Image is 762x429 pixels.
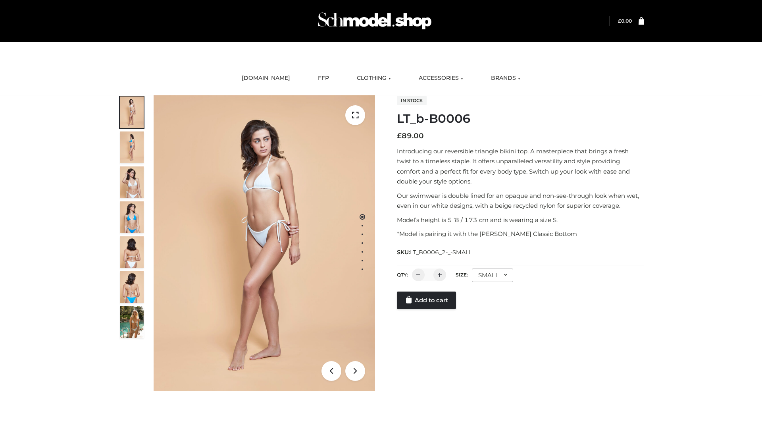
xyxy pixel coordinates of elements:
p: Our swimwear is double lined for an opaque and non-see-through look when wet, even in our white d... [397,191,644,211]
img: ArielClassicBikiniTop_CloudNine_AzureSky_OW114ECO_8-scaled.jpg [120,271,144,303]
a: CLOTHING [351,70,397,87]
img: ArielClassicBikiniTop_CloudNine_AzureSky_OW114ECO_1-scaled.jpg [120,97,144,128]
p: Model’s height is 5 ‘8 / 173 cm and is wearing a size S. [397,215,644,225]
span: £ [618,18,621,24]
p: Introducing our reversible triangle bikini top. A masterpiece that brings a fresh twist to a time... [397,146,644,187]
img: Schmodel Admin 964 [315,5,434,37]
h1: LT_b-B0006 [397,112,644,126]
label: Size: [456,272,468,278]
bdi: 89.00 [397,131,424,140]
p: *Model is pairing it with the [PERSON_NAME] Classic Bottom [397,229,644,239]
img: ArielClassicBikiniTop_CloudNine_AzureSky_OW114ECO_3-scaled.jpg [120,166,144,198]
img: Arieltop_CloudNine_AzureSky2.jpg [120,306,144,338]
img: ArielClassicBikiniTop_CloudNine_AzureSky_OW114ECO_4-scaled.jpg [120,201,144,233]
a: [DOMAIN_NAME] [236,70,296,87]
a: £0.00 [618,18,632,24]
span: SKU: [397,247,473,257]
label: QTY: [397,272,408,278]
a: BRANDS [485,70,526,87]
img: ArielClassicBikiniTop_CloudNine_AzureSky_OW114ECO_2-scaled.jpg [120,131,144,163]
span: In stock [397,96,427,105]
div: SMALL [472,269,513,282]
span: £ [397,131,402,140]
img: ArielClassicBikiniTop_CloudNine_AzureSky_OW114ECO_1 [154,95,375,391]
a: FFP [312,70,335,87]
img: ArielClassicBikiniTop_CloudNine_AzureSky_OW114ECO_7-scaled.jpg [120,236,144,268]
a: ACCESSORIES [413,70,469,87]
span: LT_B0006_2-_-SMALL [410,249,472,256]
a: Add to cart [397,292,456,309]
bdi: 0.00 [618,18,632,24]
